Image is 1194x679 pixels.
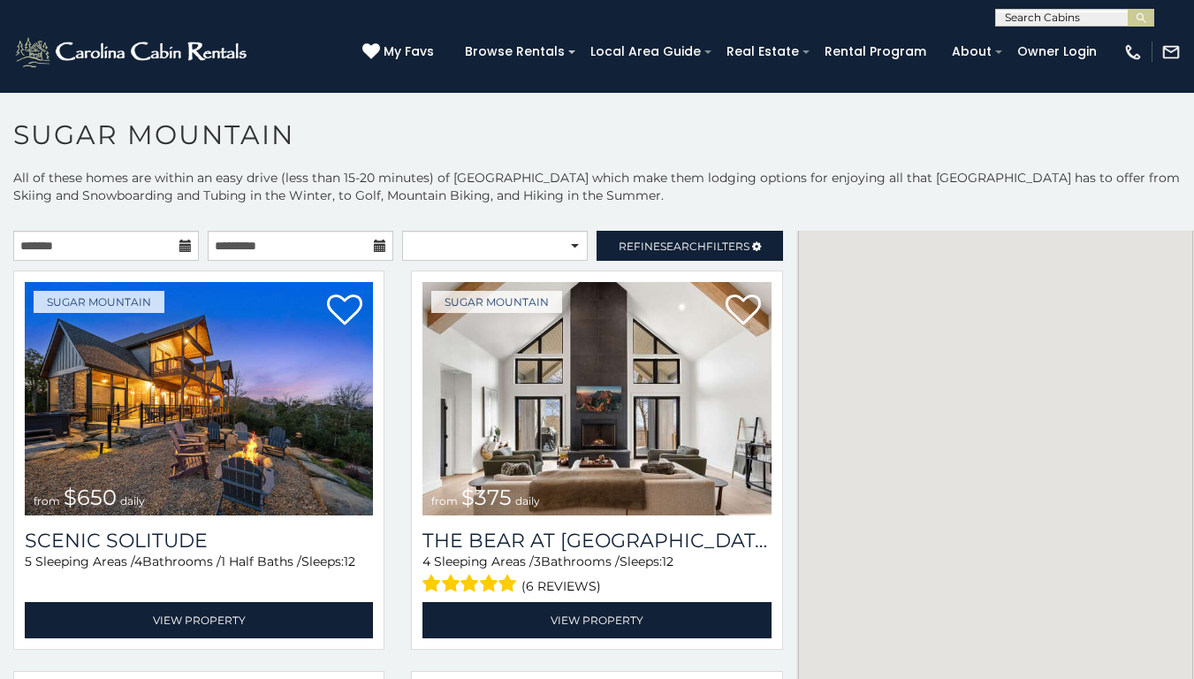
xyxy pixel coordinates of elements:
[25,529,373,553] a: Scenic Solitude
[25,282,373,515] img: 1758811181_thumbnail.jpeg
[344,553,355,569] span: 12
[362,42,438,62] a: My Favs
[422,282,771,515] img: 1714387646_thumbnail.jpeg
[534,553,541,569] span: 3
[25,282,373,515] a: from $650 daily
[816,38,935,65] a: Rental Program
[422,553,430,569] span: 4
[660,240,706,253] span: Search
[422,529,771,553] a: The Bear At [GEOGRAPHIC_DATA]
[120,494,145,507] span: daily
[619,240,749,253] span: Refine Filters
[582,38,710,65] a: Local Area Guide
[13,34,252,70] img: White-1-2.png
[515,494,540,507] span: daily
[25,553,373,598] div: Sleeping Areas / Bathrooms / Sleeps:
[1008,38,1106,65] a: Owner Login
[1123,42,1143,62] img: phone-regular-white.png
[431,494,458,507] span: from
[384,42,434,61] span: My Favs
[456,38,574,65] a: Browse Rentals
[521,575,601,598] span: (6 reviews)
[718,38,808,65] a: Real Estate
[25,553,32,569] span: 5
[64,484,117,510] span: $650
[422,529,771,553] h3: The Bear At Sugar Mountain
[422,553,771,598] div: Sleeping Areas / Bathrooms / Sleeps:
[461,484,512,510] span: $375
[134,553,142,569] span: 4
[34,291,164,313] a: Sugar Mountain
[34,494,60,507] span: from
[25,602,373,638] a: View Property
[422,282,771,515] a: from $375 daily
[422,602,771,638] a: View Property
[943,38,1000,65] a: About
[221,553,301,569] span: 1 Half Baths /
[597,231,782,261] a: RefineSearchFilters
[726,293,761,330] a: Add to favorites
[327,293,362,330] a: Add to favorites
[662,553,673,569] span: 12
[1161,42,1181,62] img: mail-regular-white.png
[431,291,562,313] a: Sugar Mountain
